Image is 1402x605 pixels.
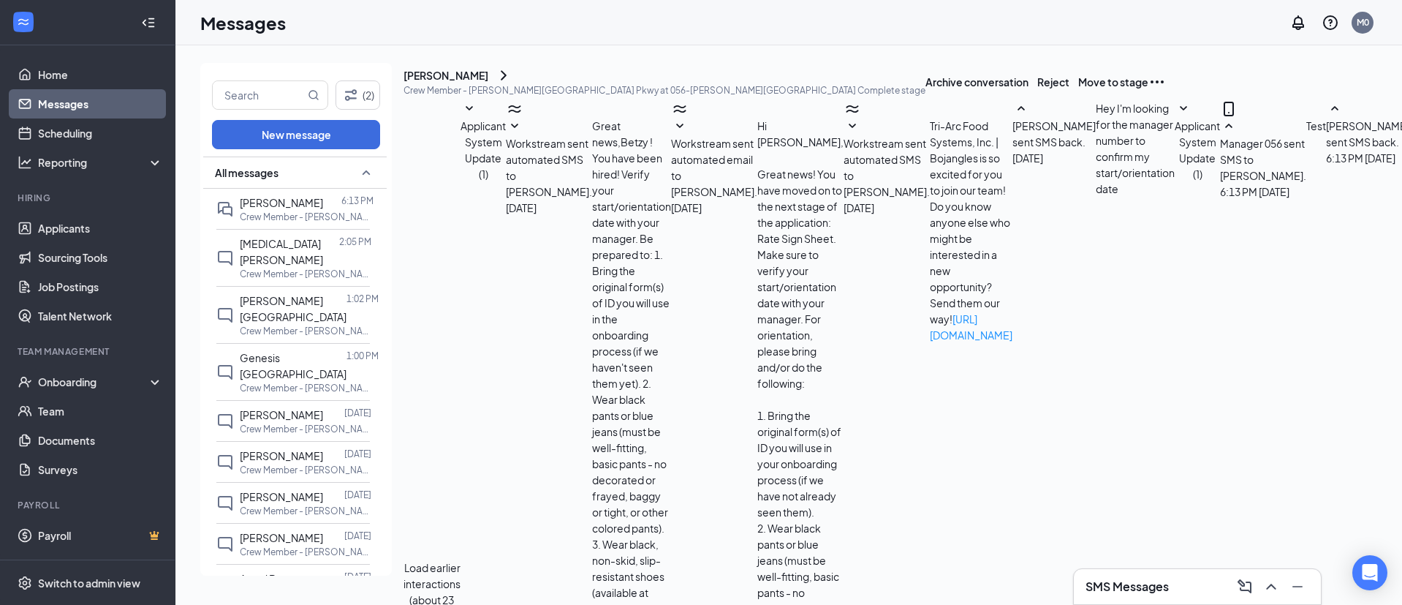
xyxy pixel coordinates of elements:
[344,489,371,501] p: [DATE]
[844,200,874,216] span: [DATE]
[213,81,305,109] input: Search
[38,301,163,331] a: Talent Network
[357,164,375,181] svg: SmallChevronUp
[240,325,371,337] p: Crew Member - [PERSON_NAME][GEOGRAPHIC_DATA] Pkwy at 056-[PERSON_NAME][GEOGRAPHIC_DATA]
[671,100,689,118] svg: WorkstreamLogo
[18,155,32,170] svg: Analysis
[1175,119,1220,181] span: Applicant System Update (1)
[671,137,757,198] span: Workstream sent automated email to [PERSON_NAME].
[240,464,371,476] p: Crew Member - [PERSON_NAME][GEOGRAPHIC_DATA] Pkwy at 056-[PERSON_NAME][GEOGRAPHIC_DATA]
[38,119,163,148] a: Scheduling
[1306,119,1326,132] span: Test
[240,408,323,421] span: [PERSON_NAME]
[461,119,506,181] span: Applicant System Update (1)
[38,60,163,89] a: Home
[344,530,371,542] p: [DATE]
[1326,100,1344,118] svg: SmallChevronUp
[38,155,164,170] div: Reporting
[930,119,1012,342] span: Tri-Arc Food Systems, Inc. | Bojangles is so excited for you to join our team! Do you know anyone...
[339,236,371,248] p: 2:05 PM
[38,576,140,590] div: Switch to admin view
[506,100,523,118] svg: WorkstreamLogo
[336,80,380,110] button: Filter (2)
[1148,73,1166,91] svg: Ellipses
[844,100,861,118] svg: WorkstreamLogo
[240,490,323,503] span: [PERSON_NAME]
[1037,74,1069,90] button: Reject
[403,84,925,97] p: Crew Member - [PERSON_NAME][GEOGRAPHIC_DATA] Pkwy at 056-[PERSON_NAME][GEOGRAPHIC_DATA] Complete ...
[38,243,163,272] a: Sourcing Tools
[216,495,234,512] svg: ChatInactive
[1289,14,1307,31] svg: Notifications
[216,536,234,553] svg: ChatInactive
[346,293,379,305] p: 1:02 PM
[216,200,234,218] svg: DoubleChat
[240,382,371,394] p: Crew Member - [PERSON_NAME][GEOGRAPHIC_DATA] Pkwy at 056-[PERSON_NAME][GEOGRAPHIC_DATA]
[38,272,163,301] a: Job Postings
[240,351,346,380] span: Genesis [GEOGRAPHIC_DATA]
[671,118,689,135] svg: SmallChevronDown
[757,118,844,150] p: Hi [PERSON_NAME],
[38,426,163,455] a: Documents
[757,407,844,520] p: 1. Bring the original form(s) of ID you will use in your onboarding process (if we have not alrea...
[1175,100,1192,118] svg: SmallChevronDown
[16,15,31,29] svg: WorkstreamLogo
[240,531,323,544] span: [PERSON_NAME]
[1220,118,1238,135] svg: SmallChevronUp
[38,397,163,426] a: Team
[216,249,234,267] svg: ChatInactive
[38,89,163,119] a: Messages
[930,312,1012,342] a: [URL][DOMAIN_NAME]
[240,237,323,266] span: [MEDICAL_DATA][PERSON_NAME]
[1012,150,1043,166] span: [DATE]
[1259,575,1283,598] button: ChevronUp
[18,499,160,511] div: Payroll
[38,375,151,389] div: Onboarding
[1012,119,1096,149] span: [PERSON_NAME] sent SMS back.
[757,166,844,391] p: Great news! You have moved on to the next stage of the application: Rate Sign Sheet. Make sure to...
[240,211,371,223] p: Crew Member - [PERSON_NAME][GEOGRAPHIC_DATA] Pkwy at 056-[PERSON_NAME][GEOGRAPHIC_DATA]
[506,137,592,198] span: Workstream sent automated SMS to [PERSON_NAME].
[18,345,160,358] div: Team Management
[215,165,278,180] span: All messages
[18,192,160,204] div: Hiring
[38,455,163,484] a: Surveys
[18,576,32,590] svg: Settings
[1175,100,1220,182] button: SmallChevronDownApplicant System Update (1)
[1012,100,1030,118] svg: SmallChevronUp
[346,350,379,362] p: 1:00 PM
[495,67,512,84] svg: ChevronRight
[216,413,234,430] svg: ChatInactive
[200,10,286,35] h1: Messages
[344,571,371,583] p: [DATE]
[18,375,32,389] svg: UserCheck
[1352,555,1387,590] div: Open Intercom Messenger
[240,572,292,585] span: Angel Best
[461,100,478,118] svg: SmallChevronDown
[1262,578,1280,595] svg: ChevronUp
[240,294,346,323] span: [PERSON_NAME][GEOGRAPHIC_DATA]
[1289,578,1306,595] svg: Minimize
[925,74,1028,90] button: Archive conversation
[38,521,163,550] a: PayrollCrown
[1236,578,1254,595] svg: ComposeMessage
[308,89,319,101] svg: MagnifyingGlass
[240,196,323,209] span: [PERSON_NAME]
[240,449,323,462] span: [PERSON_NAME]
[212,120,380,149] button: New message
[216,307,234,324] svg: ChatInactive
[342,86,360,104] svg: Filter
[344,448,371,460] p: [DATE]
[344,407,371,419] p: [DATE]
[671,200,702,216] span: [DATE]
[506,118,523,135] svg: SmallChevronDown
[1286,575,1309,598] button: Minimize
[1233,575,1257,598] button: ComposeMessage
[341,195,374,207] p: 6:13 PM
[403,68,488,83] div: [PERSON_NAME]
[240,546,371,558] p: Crew Member - [PERSON_NAME][GEOGRAPHIC_DATA] Pkwy at 056-[PERSON_NAME][GEOGRAPHIC_DATA]
[216,364,234,381] svg: ChatInactive
[844,137,930,198] span: Workstream sent automated SMS to [PERSON_NAME].
[240,505,371,517] p: Crew Member - [PERSON_NAME][GEOGRAPHIC_DATA] Pkwy at 056-[PERSON_NAME][GEOGRAPHIC_DATA]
